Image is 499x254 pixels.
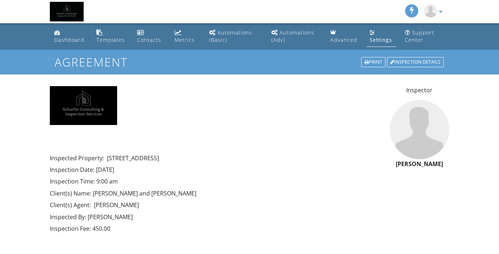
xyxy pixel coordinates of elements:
[134,26,166,47] a: Contacts
[402,26,448,47] a: Support Center
[405,29,434,43] div: Support Center
[51,26,88,47] a: Dashboard
[50,213,381,221] p: Inspected By: [PERSON_NAME]
[172,26,200,47] a: Metrics
[50,166,381,174] p: Inspection Date: [DATE]
[50,2,83,21] img: Schaefer Consulting and Inspection Services
[367,26,396,47] a: Settings
[268,26,322,47] a: Automations (Advanced)
[50,189,381,197] p: Client(s) Name: [PERSON_NAME] and [PERSON_NAME]
[137,36,161,43] div: Contacts
[361,57,386,67] div: Print
[390,161,449,168] h6: [PERSON_NAME]
[424,4,437,17] img: default-user-f0147aede5fd5fa78ca7ade42f37bd4542148d508eef1c3d3ea960f66861d68b.jpg
[50,225,381,233] p: Inspection Fee: 450.00
[206,26,263,47] a: Automations (Basic)
[50,201,381,209] p: Client(s) Agent: [PERSON_NAME]
[96,36,125,43] div: Templates
[50,177,381,185] p: Inspection Time: 9:00 am
[175,36,195,43] div: Metrics
[271,29,314,43] div: Automations (Adv)
[370,36,392,43] div: Settings
[387,57,444,67] div: Inspection Details
[386,56,444,68] a: Inspection Details
[209,29,252,43] div: Automations (Basic)
[330,36,357,43] div: Advanced
[390,100,449,159] img: default-user-f0147aede5fd5fa78ca7ade42f37bd4542148d508eef1c3d3ea960f66861d68b.jpg
[360,56,386,68] a: Print
[327,26,361,47] a: Advanced
[54,36,84,43] div: Dashboard
[55,56,444,68] h1: Agreement
[50,86,117,125] img: 1751218426300.jpg
[390,86,449,94] p: Inspector
[50,154,381,162] p: Inspected Property: [STREET_ADDRESS]
[93,26,128,47] a: Templates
